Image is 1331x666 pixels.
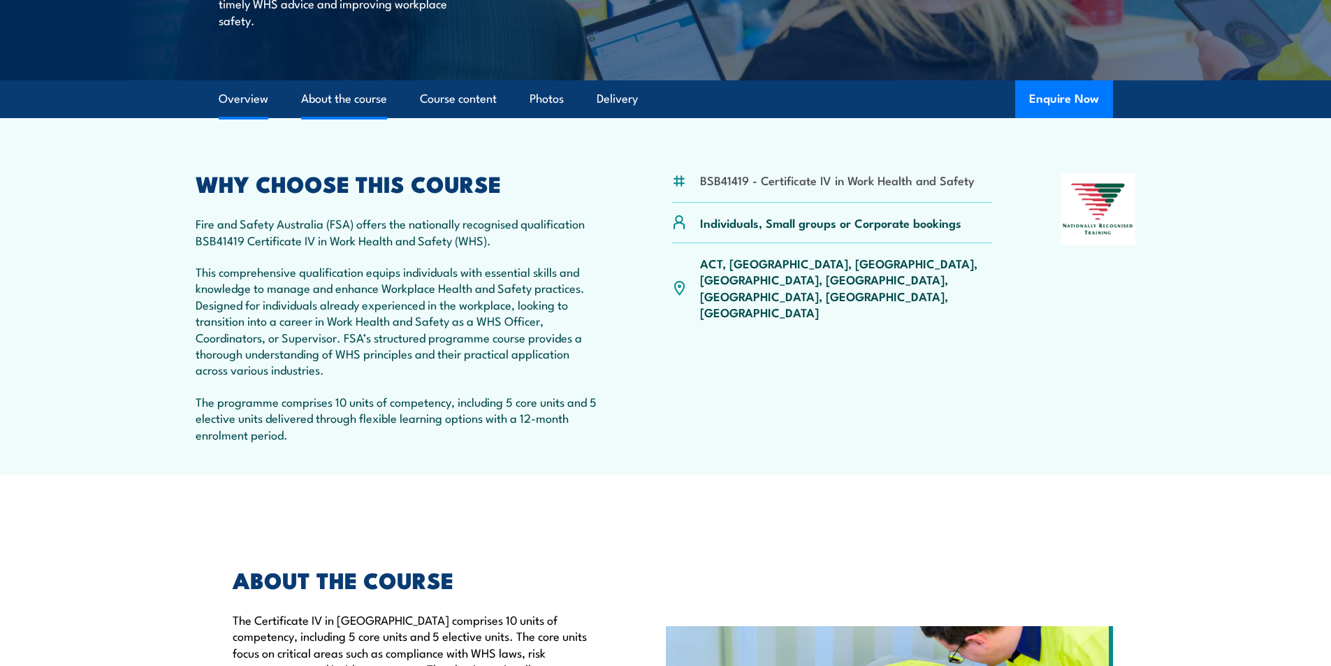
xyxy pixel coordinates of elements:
button: Enquire Now [1015,80,1113,118]
a: Delivery [597,80,638,117]
a: About the course [301,80,387,117]
p: Individuals, Small groups or Corporate bookings [700,215,961,231]
p: Fire and Safety Australia (FSA) offers the nationally recognised qualification BSB41419 Certifica... [196,215,604,248]
a: Overview [219,80,268,117]
a: Course content [420,80,497,117]
h2: ABOUT THE COURSE [233,570,602,589]
p: ACT, [GEOGRAPHIC_DATA], [GEOGRAPHIC_DATA], [GEOGRAPHIC_DATA], [GEOGRAPHIC_DATA], [GEOGRAPHIC_DATA... [700,255,993,321]
img: Nationally Recognised Training logo. [1061,173,1136,245]
p: This comprehensive qualification equips individuals with essential skills and knowledge to manage... [196,263,604,378]
li: BSB41419 - Certificate IV in Work Health and Safety [700,172,975,188]
h2: WHY CHOOSE THIS COURSE [196,173,604,193]
a: Photos [530,80,564,117]
p: The programme comprises 10 units of competency, including 5 core units and 5 elective units deliv... [196,393,604,442]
